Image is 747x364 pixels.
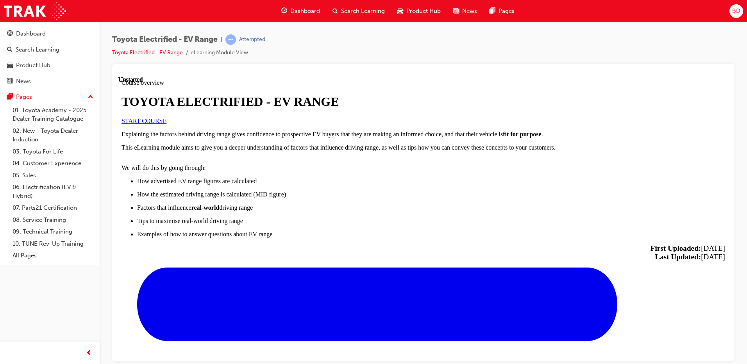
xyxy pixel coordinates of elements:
[9,250,97,262] a: All Pages
[16,61,50,70] div: Product Hub
[3,55,607,62] p: Explaining the factors behind driving range gives confidence to prospective EV buyers that they a...
[19,115,607,122] p: How the estimated driving range is calculated (MID figure)
[19,141,607,148] p: Tips to maximise real-world driving range
[453,6,459,16] span: news-icon
[73,128,101,135] strong: real-world
[9,170,97,182] a: 05. Sales
[729,4,743,18] button: BD
[3,25,97,90] button: DashboardSearch LearningProduct HubNews
[9,214,97,226] a: 08. Service Training
[391,3,447,19] a: car-iconProduct Hub
[112,35,218,44] span: Toyota Electrified - EV Range
[19,128,607,135] p: Factors that influence driving range
[4,2,66,20] img: Trak
[3,58,97,73] a: Product Hub
[341,7,385,16] span: Search Learning
[483,3,521,19] a: pages-iconPages
[3,90,97,104] button: Pages
[397,6,403,16] span: car-icon
[532,168,583,176] strong: First Uploaded:
[9,157,97,170] a: 04. Customer Experience
[88,92,93,102] span: up-icon
[3,43,97,57] a: Search Learning
[9,146,97,158] a: 03. Toyota For Life
[16,93,32,102] div: Pages
[9,104,97,125] a: 01. Toyota Academy - 2025 Dealer Training Catalogue
[532,168,607,176] span: [DATE]
[406,7,441,16] span: Product Hub
[462,7,477,16] span: News
[7,62,13,69] span: car-icon
[19,102,607,109] p: How advertised EV range figures are calculated
[536,177,583,185] strong: Last Updated:
[3,41,48,48] a: START COURSE
[19,155,607,162] p: Examples of how to answer questions about EV range
[3,3,46,10] span: Course overview
[3,68,607,75] p: This eLearning module aims to give you a deeper understanding of factors that influence driving r...
[3,27,97,41] a: Dashboard
[326,3,391,19] a: search-iconSearch Learning
[7,46,13,54] span: search-icon
[7,78,13,85] span: news-icon
[9,238,97,250] a: 10. TUNE Rev-Up Training
[290,7,320,16] span: Dashboard
[7,30,13,37] span: guage-icon
[7,94,13,101] span: pages-icon
[3,18,607,33] h1: TOYOTA ELECTRIFIED - EV RANGE
[16,45,59,54] div: Search Learning
[490,6,495,16] span: pages-icon
[3,81,607,95] p: We will do this by going through:
[86,348,92,358] span: prev-icon
[191,48,248,57] li: eLearning Module View
[16,77,31,86] div: News
[9,181,97,202] a: 06. Electrification (EV & Hybrid)
[447,3,483,19] a: news-iconNews
[536,177,607,185] span: [DATE]
[239,36,265,43] div: Attempted
[9,125,97,146] a: 02. New - Toyota Dealer Induction
[281,6,287,16] span: guage-icon
[9,226,97,238] a: 09. Technical Training
[9,202,97,214] a: 07. Parts21 Certification
[225,34,236,45] span: learningRecordVerb_ATTEMPT-icon
[275,3,326,19] a: guage-iconDashboard
[221,35,222,44] span: |
[16,29,46,38] div: Dashboard
[732,7,740,16] span: BD
[3,74,97,89] a: News
[384,55,423,61] strong: fit for purpose
[112,49,183,56] a: Toyota Electrified - EV Range
[499,7,515,16] span: Pages
[332,6,338,16] span: search-icon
